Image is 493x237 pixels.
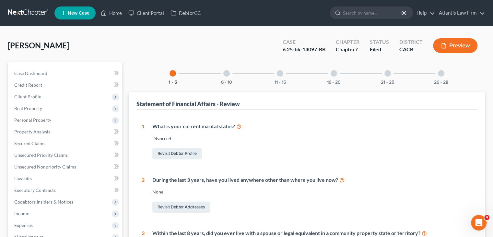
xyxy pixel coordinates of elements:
[152,230,472,237] div: Within the last 8 years, did you ever live with a spouse or legal equivalent in a community prope...
[8,41,69,50] span: [PERSON_NAME]
[169,80,177,85] button: 1 - 5
[399,38,423,46] div: District
[152,148,202,159] a: Revisit Debtor Profile
[14,94,41,99] span: Client Profile
[9,184,122,196] a: Executory Contracts
[68,11,89,16] span: New Case
[434,80,448,85] button: 26 - 28
[413,7,435,19] a: Help
[167,7,204,19] a: DebtorCC
[14,187,56,193] span: Executory Contracts
[136,100,240,108] div: Statement of Financial Affairs - Review
[436,7,485,19] a: Atlantis Law Firm
[14,106,42,111] span: Real Property
[381,80,394,85] button: 21 - 25
[283,38,325,46] div: Case
[9,149,122,161] a: Unsecured Priority Claims
[14,117,51,123] span: Personal Property
[9,173,122,184] a: Lawsuits
[14,199,73,205] span: Codebtors Insiders & Notices
[142,176,145,214] div: 2
[9,68,122,79] a: Case Dashboard
[343,7,402,19] input: Search by name...
[433,38,477,53] button: Preview
[14,82,42,88] span: Credit Report
[484,215,489,220] span: 4
[14,211,29,216] span: Income
[14,164,76,169] span: Unsecured Nonpriority Claims
[14,176,32,181] span: Lawsuits
[14,141,45,146] span: Secured Claims
[98,7,125,19] a: Home
[327,80,341,85] button: 16 - 20
[471,215,487,231] iframe: Intercom live chat
[152,202,210,213] a: Revisit Debtor Addresses
[370,38,389,46] div: Status
[399,46,423,53] div: CACB
[221,80,232,85] button: 6 - 10
[14,70,47,76] span: Case Dashboard
[9,138,122,149] a: Secured Claims
[336,46,359,53] div: Chapter
[355,46,358,52] span: 7
[9,126,122,138] a: Property Analysis
[125,7,167,19] a: Client Portal
[9,161,122,173] a: Unsecured Nonpriority Claims
[14,222,33,228] span: Expenses
[14,152,68,158] span: Unsecured Priority Claims
[152,176,472,184] div: During the last 3 years, have you lived anywhere other than where you live now?
[142,123,145,161] div: 1
[152,189,472,195] div: None
[152,135,472,142] div: Divorced
[370,46,389,53] div: Filed
[275,80,286,85] button: 11 - 15
[283,46,325,53] div: 6:25-bk-14097-RB
[9,79,122,91] a: Credit Report
[14,129,50,134] span: Property Analysis
[152,123,472,130] div: What is your current marital status?
[336,38,359,46] div: Chapter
